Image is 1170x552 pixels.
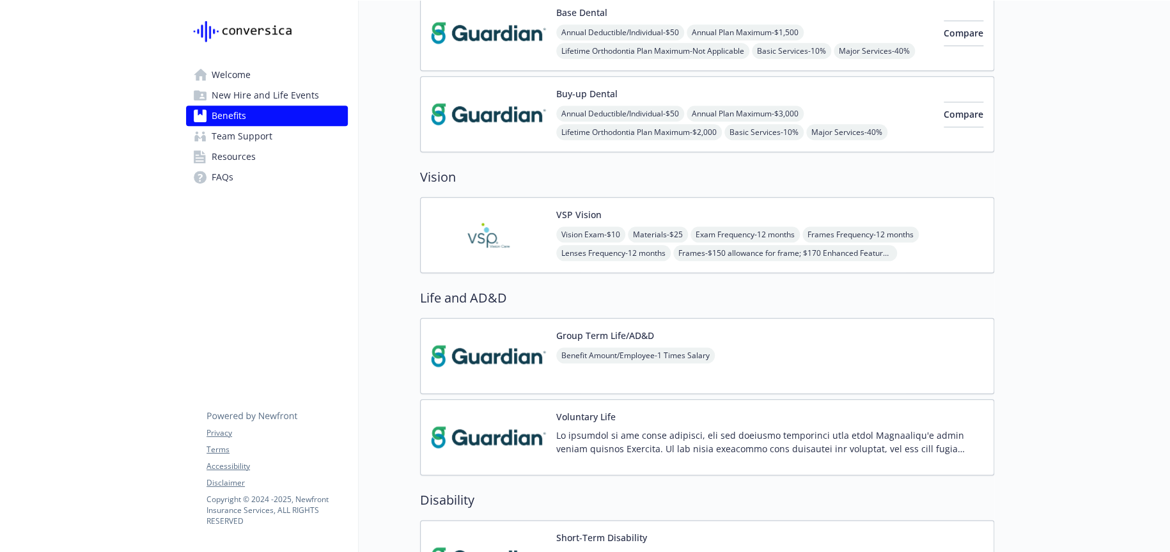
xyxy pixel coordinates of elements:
[673,245,897,261] span: Frames - $150 allowance for frame; $170 Enhanced Featured Frame Brands allowance; 20% savings on ...
[556,106,684,122] span: Annual Deductible/Individual - $50
[420,168,994,187] h2: Vision
[944,108,983,120] span: Compare
[556,208,602,221] button: VSP Vision
[431,410,546,464] img: Guardian carrier logo
[556,43,749,59] span: Lifetime Orthodontia Plan Maximum - Not Applicable
[207,477,347,489] a: Disclaimer
[690,226,800,242] span: Exam Frequency - 12 months
[186,126,348,146] a: Team Support
[556,24,684,40] span: Annual Deductible/Individual - $50
[431,6,546,60] img: Guardian carrier logo
[944,27,983,39] span: Compare
[431,208,546,262] img: Vision Service Plan carrier logo
[207,494,347,526] p: Copyright © 2024 - 2025 , Newfront Insurance Services, ALL RIGHTS RESERVED
[834,43,915,59] span: Major Services - 40%
[556,226,625,242] span: Vision Exam - $10
[556,329,654,342] button: Group Term Life/AD&D
[212,126,272,146] span: Team Support
[420,491,994,510] h2: Disability
[556,124,722,140] span: Lifetime Orthodontia Plan Maximum - $2,000
[186,146,348,167] a: Resources
[556,531,647,544] button: Short-Term Disability
[207,427,347,439] a: Privacy
[212,106,246,126] span: Benefits
[186,85,348,106] a: New Hire and Life Events
[212,85,319,106] span: New Hire and Life Events
[212,146,256,167] span: Resources
[207,444,347,455] a: Terms
[556,6,607,19] button: Base Dental
[207,461,347,472] a: Accessibility
[186,106,348,126] a: Benefits
[628,226,688,242] span: Materials - $25
[556,429,983,455] p: Lo ipsumdol si ame conse adipisci, eli sed doeiusmo temporinci utla etdol Magnaaliqu'e admin veni...
[687,24,804,40] span: Annual Plan Maximum - $1,500
[212,65,251,85] span: Welcome
[944,20,983,46] button: Compare
[687,106,804,122] span: Annual Plan Maximum - $3,000
[806,124,887,140] span: Major Services - 40%
[556,87,618,100] button: Buy-up Dental
[724,124,804,140] span: Basic Services - 10%
[212,167,233,187] span: FAQs
[420,288,994,308] h2: Life and AD&D
[186,167,348,187] a: FAQs
[556,245,671,261] span: Lenses Frequency - 12 months
[186,65,348,85] a: Welcome
[802,226,919,242] span: Frames Frequency - 12 months
[556,410,616,423] button: Voluntary Life
[431,329,546,383] img: Guardian carrier logo
[556,347,715,363] span: Benefit Amount/Employee - 1 Times Salary
[431,87,546,141] img: Guardian carrier logo
[752,43,831,59] span: Basic Services - 10%
[944,102,983,127] button: Compare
